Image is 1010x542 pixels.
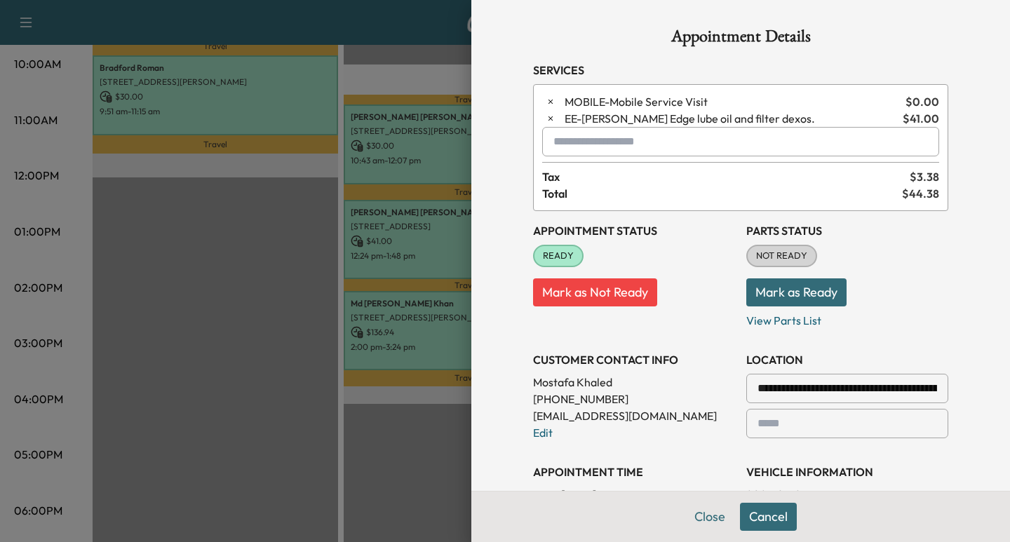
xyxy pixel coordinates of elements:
[533,486,735,503] p: Date: [DATE]
[533,351,735,368] h3: CUSTOMER CONTACT INFO
[685,503,734,531] button: Close
[542,185,902,202] span: Total
[533,426,553,440] a: Edit
[748,249,816,263] span: NOT READY
[533,407,735,424] p: [EMAIL_ADDRESS][DOMAIN_NAME]
[533,463,735,480] h3: APPOINTMENT TIME
[533,278,657,306] button: Mark as Not Ready
[746,222,948,239] h3: Parts Status
[534,249,582,263] span: READY
[746,278,847,306] button: Mark as Ready
[746,306,948,329] p: View Parts List
[533,28,948,50] h1: Appointment Details
[533,222,735,239] h3: Appointment Status
[746,486,948,503] p: 2024 GMC Terrain
[905,93,939,110] span: $ 0.00
[740,503,797,531] button: Cancel
[903,110,939,127] span: $ 41.00
[533,374,735,391] p: Mostafa Khaled
[746,463,948,480] h3: VEHICLE INFORMATION
[533,62,948,79] h3: Services
[533,391,735,407] p: [PHONE_NUMBER]
[746,351,948,368] h3: LOCATION
[565,93,900,110] span: Mobile Service Visit
[542,168,910,185] span: Tax
[902,185,939,202] span: $ 44.38
[565,110,897,127] span: Ewing Edge lube oil and filter dexos.
[910,168,939,185] span: $ 3.38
